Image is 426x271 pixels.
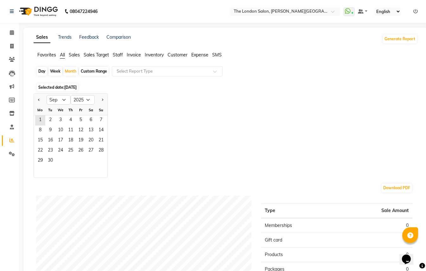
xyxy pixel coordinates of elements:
span: Sales [69,52,80,58]
span: 16 [45,136,55,146]
div: Su [96,105,106,115]
span: 27 [86,146,96,156]
span: 23 [45,146,55,156]
div: Tu [45,105,55,115]
div: Monday, September 8, 2025 [35,126,45,136]
div: Wednesday, September 17, 2025 [55,136,66,146]
span: 11 [66,126,76,136]
div: Sunday, September 14, 2025 [96,126,106,136]
div: Friday, September 5, 2025 [76,115,86,126]
span: 29 [35,156,45,166]
span: 30 [45,156,55,166]
span: 4 [66,115,76,126]
div: Tuesday, September 2, 2025 [45,115,55,126]
a: Comparison [106,34,131,40]
div: Saturday, September 13, 2025 [86,126,96,136]
span: 20 [86,136,96,146]
span: 12 [76,126,86,136]
div: Wednesday, September 24, 2025 [55,146,66,156]
div: Sunday, September 7, 2025 [96,115,106,126]
span: 25 [66,146,76,156]
td: Memberships [261,218,337,233]
span: 9 [45,126,55,136]
div: Monday, September 22, 2025 [35,146,45,156]
span: Invoice [127,52,141,58]
div: Monday, September 1, 2025 [35,115,45,126]
div: Tuesday, September 9, 2025 [45,126,55,136]
button: Generate Report [383,35,417,43]
span: [DATE] [64,85,77,90]
div: Thursday, September 11, 2025 [66,126,76,136]
select: Select month [47,95,71,105]
span: 14 [96,126,106,136]
span: 21 [96,136,106,146]
span: 26 [76,146,86,156]
div: Day [37,67,47,76]
td: 0 [337,233,412,248]
span: 18 [66,136,76,146]
span: 8 [35,126,45,136]
select: Select year [71,95,95,105]
a: Feedback [79,34,99,40]
span: 13 [86,126,96,136]
span: Expense [191,52,208,58]
div: Sunday, September 21, 2025 [96,136,106,146]
div: Custom Range [79,67,109,76]
div: Friday, September 19, 2025 [76,136,86,146]
span: 19 [76,136,86,146]
td: Products [261,248,337,262]
div: Friday, September 26, 2025 [76,146,86,156]
div: Wednesday, September 3, 2025 [55,115,66,126]
span: 6 [86,115,96,126]
span: All [60,52,65,58]
div: Sunday, September 28, 2025 [96,146,106,156]
div: Saturday, September 20, 2025 [86,136,96,146]
div: Monday, September 15, 2025 [35,136,45,146]
td: 0 [337,218,412,233]
button: Previous month [36,95,41,105]
span: Inventory [145,52,164,58]
span: 1 [35,115,45,126]
span: 10 [55,126,66,136]
th: Sale Amount [337,203,412,218]
div: Month [63,67,78,76]
span: 3 [55,115,66,126]
span: Favorites [37,52,56,58]
div: Saturday, September 27, 2025 [86,146,96,156]
div: Tuesday, September 23, 2025 [45,146,55,156]
div: Tuesday, September 16, 2025 [45,136,55,146]
div: We [55,105,66,115]
a: Sales [34,32,50,43]
div: Thursday, September 25, 2025 [66,146,76,156]
div: Saturday, September 6, 2025 [86,115,96,126]
span: 15 [35,136,45,146]
td: Gift card [261,233,337,248]
iframe: chat widget [399,246,420,265]
span: 28 [96,146,106,156]
img: logo [16,3,60,20]
span: Selected date: [37,83,78,91]
div: Mo [35,105,45,115]
span: 22 [35,146,45,156]
a: Trends [58,34,72,40]
div: Week [48,67,62,76]
button: Next month [100,95,105,105]
span: 7 [96,115,106,126]
div: Thursday, September 4, 2025 [66,115,76,126]
div: Tuesday, September 30, 2025 [45,156,55,166]
th: Type [261,203,337,218]
td: 0 [337,248,412,262]
b: 08047224946 [70,3,98,20]
span: 5 [76,115,86,126]
div: Th [66,105,76,115]
span: 17 [55,136,66,146]
div: Sa [86,105,96,115]
div: Thursday, September 18, 2025 [66,136,76,146]
div: Friday, September 12, 2025 [76,126,86,136]
span: 2 [45,115,55,126]
span: Customer [168,52,188,58]
button: Download PDF [382,184,412,192]
span: Sales Target [84,52,109,58]
div: Wednesday, September 10, 2025 [55,126,66,136]
span: Staff [113,52,123,58]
